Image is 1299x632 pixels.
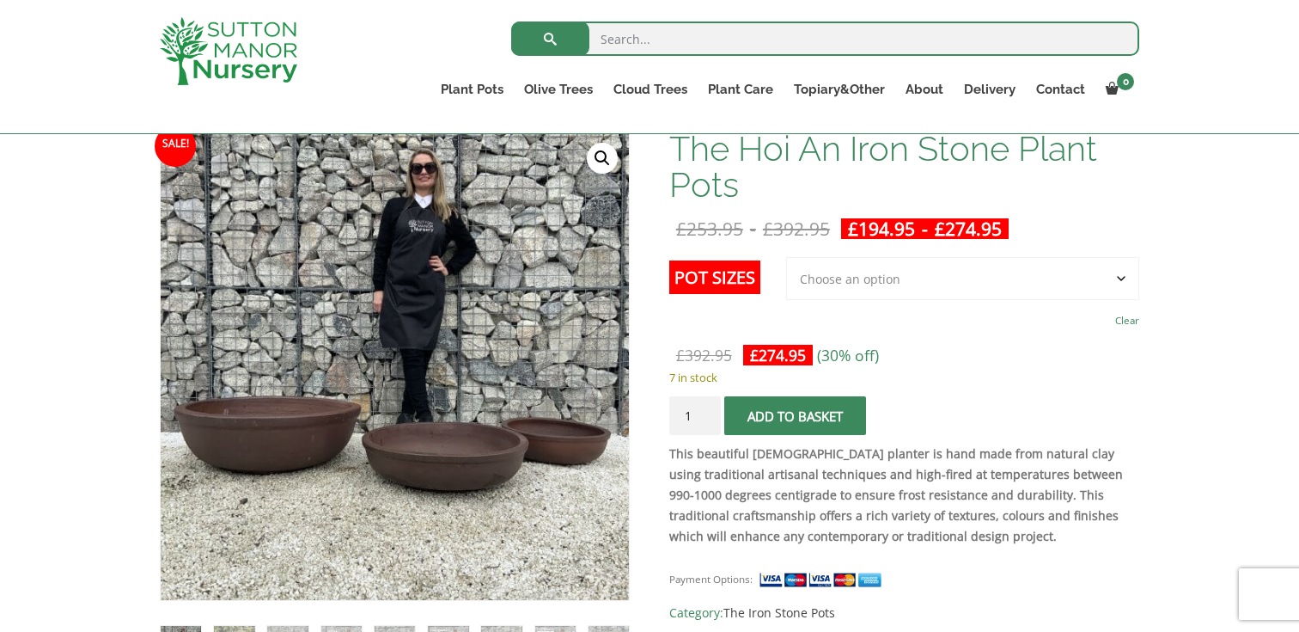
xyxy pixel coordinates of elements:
a: 0 [1095,77,1139,101]
span: (30% off) [817,345,879,365]
h1: The Hoi An Iron Stone Plant Pots [669,131,1139,203]
input: Product quantity [669,396,721,435]
a: Topiary&Other [784,77,895,101]
bdi: 253.95 [676,217,743,241]
span: Sale! [155,126,196,167]
a: Contact [1026,77,1095,101]
a: The Iron Stone Pots [723,604,835,621]
img: payment supported [759,571,887,589]
a: Clear options [1115,309,1139,333]
span: Category: [669,603,1139,623]
bdi: 274.95 [935,217,1002,241]
bdi: 274.95 [750,345,806,365]
bdi: 392.95 [676,345,732,365]
a: Plant Pots [430,77,514,101]
p: 7 in stock [669,367,1139,388]
input: Search... [511,21,1139,56]
a: View full-screen image gallery [587,143,618,174]
span: £ [848,217,858,241]
bdi: 194.95 [848,217,915,241]
span: £ [763,217,773,241]
a: Delivery [954,77,1026,101]
del: - [669,218,837,239]
strong: This beautiful [DEMOGRAPHIC_DATA] planter is hand made from natural clay using traditional artisa... [669,445,1123,544]
img: logo [160,17,297,85]
ins: - [841,218,1009,239]
bdi: 392.95 [763,217,830,241]
small: Payment Options: [669,573,753,586]
span: £ [935,217,945,241]
span: 0 [1117,73,1134,90]
a: Cloud Trees [603,77,698,101]
span: £ [676,217,686,241]
span: £ [750,345,759,365]
button: Add to basket [724,396,866,435]
a: Plant Care [698,77,784,101]
label: Pot Sizes [669,261,760,294]
a: About [895,77,954,101]
a: Olive Trees [514,77,603,101]
span: £ [676,345,685,365]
